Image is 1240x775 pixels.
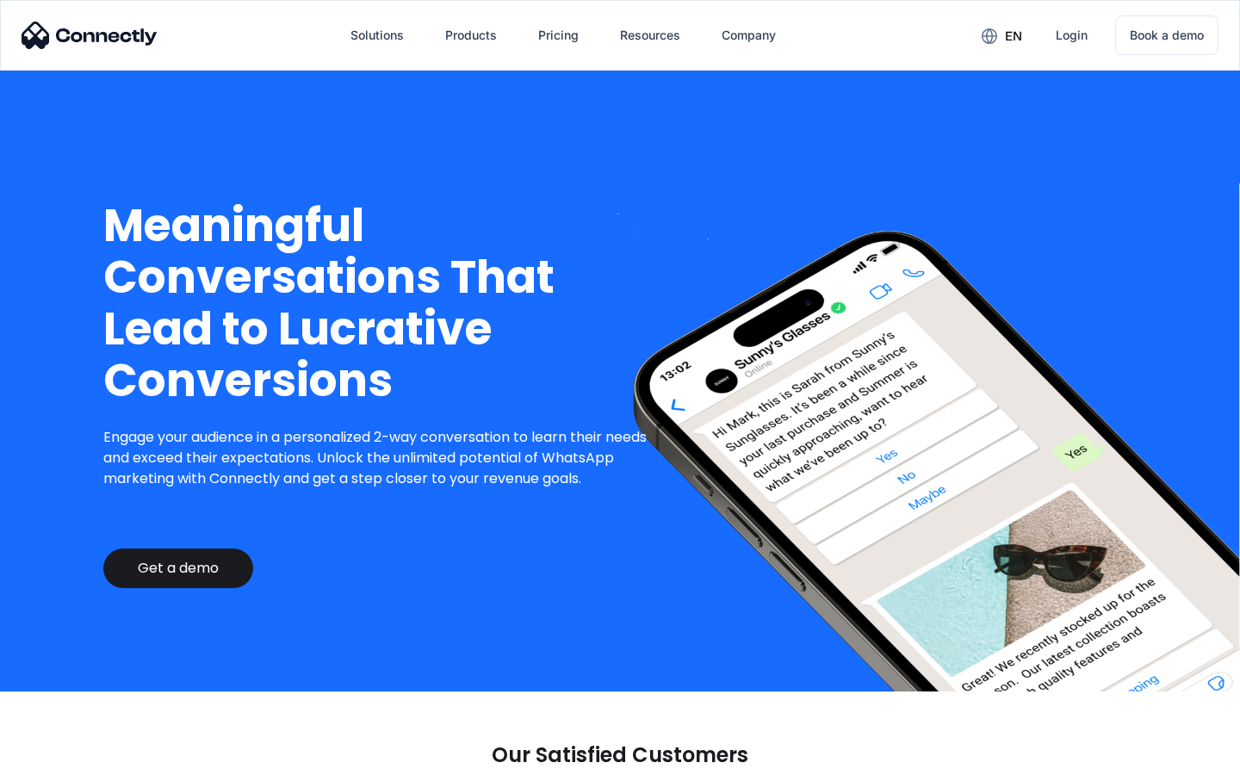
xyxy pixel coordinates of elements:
div: Get a demo [138,560,219,577]
aside: Language selected: English [17,745,103,769]
div: Solutions [350,23,404,47]
div: Resources [620,23,680,47]
p: Our Satisfied Customers [492,743,748,767]
div: Products [445,23,497,47]
div: Login [1056,23,1088,47]
a: Get a demo [103,549,253,588]
a: Login [1042,15,1101,56]
h1: Meaningful Conversations That Lead to Lucrative Conversions [103,200,660,406]
a: Pricing [524,15,592,56]
a: Book a demo [1115,15,1218,55]
img: Connectly Logo [22,22,158,49]
p: Engage your audience in a personalized 2-way conversation to learn their needs and exceed their e... [103,427,660,489]
ul: Language list [34,745,103,769]
div: Pricing [538,23,579,47]
div: Company [722,23,776,47]
div: en [1005,24,1022,48]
